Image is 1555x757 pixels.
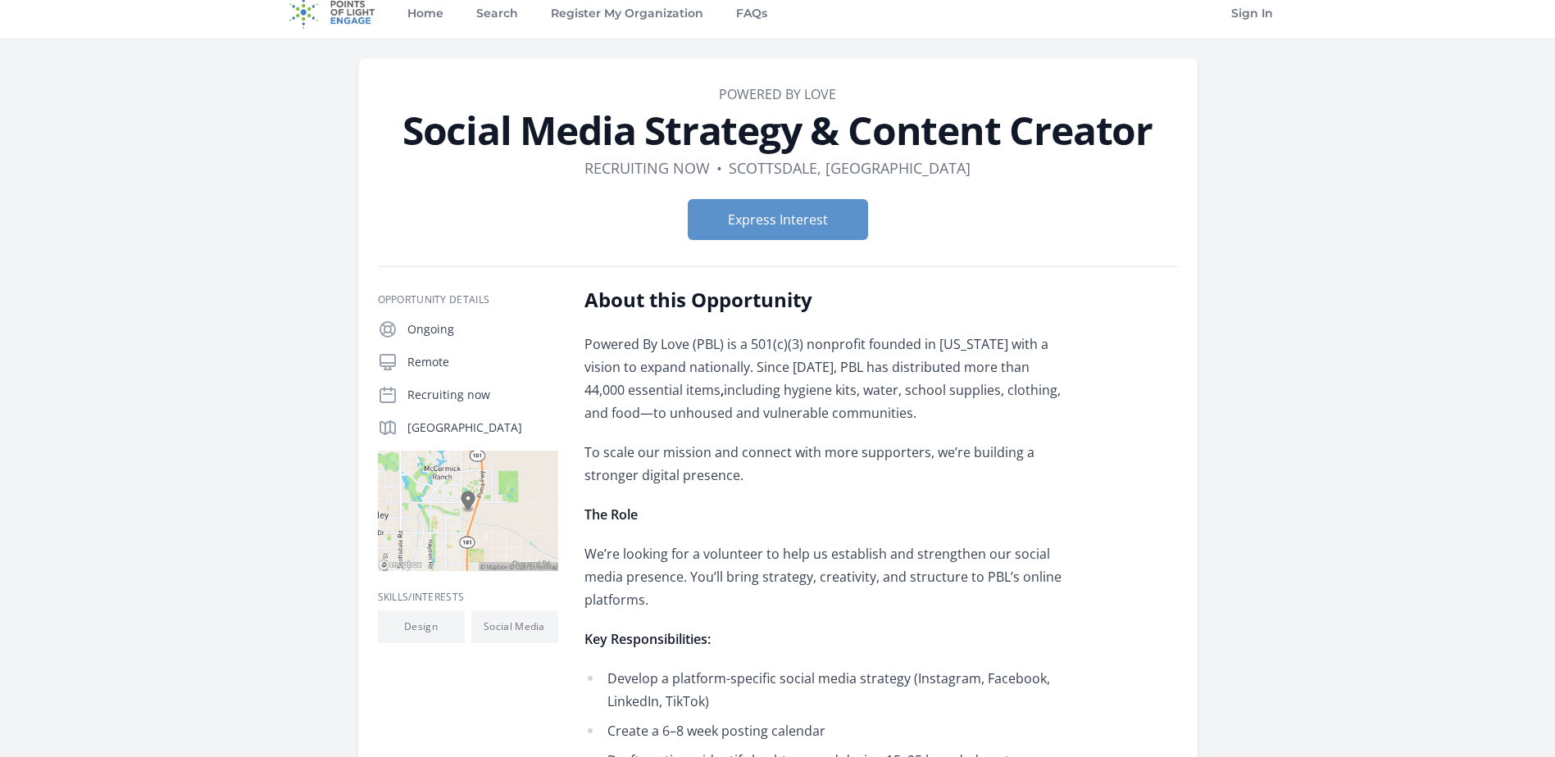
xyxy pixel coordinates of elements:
li: Social Media [471,610,558,643]
strong: The Role [584,505,638,524]
strong: , [721,381,724,399]
strong: Key Responsibilities: [584,630,711,648]
div: • [716,156,722,179]
button: Express Interest [688,199,868,240]
h1: Social Media Strategy & Content Creator [378,111,1178,150]
h3: Opportunity Details [378,293,558,306]
li: Develop a platform-specific social media strategy (Instagram, Facebook, LinkedIn, TikTok) [584,667,1064,713]
dd: Scottsdale, [GEOGRAPHIC_DATA] [729,156,971,179]
p: To scale our mission and connect with more supporters, we’re building a stronger digital presence. [584,441,1064,487]
dd: Recruiting now [584,156,710,179]
p: [GEOGRAPHIC_DATA] [407,419,558,436]
p: We’re looking for a volunteer to help us establish and strengthen our social media presence. You’... [584,542,1064,611]
p: Powered By Love (PBL) is a 501(c)(3) nonprofit founded in [US_STATE] with a vision to expand nati... [584,333,1064,424]
li: Create a 6–8 week posting calendar [584,719,1064,742]
a: Powered By Love [719,85,836,103]
p: Ongoing [407,321,558,338]
img: Map [378,451,558,571]
h2: About this Opportunity [584,287,1064,313]
h3: Skills/Interests [378,591,558,604]
p: Recruiting now [407,387,558,403]
li: Design [378,610,465,643]
p: Remote [407,354,558,370]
